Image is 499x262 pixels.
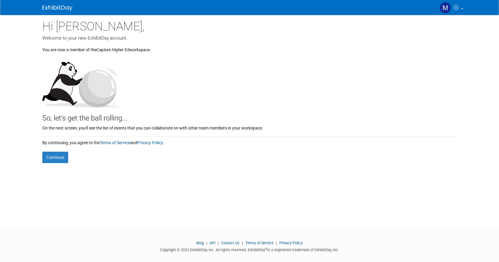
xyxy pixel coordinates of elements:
[42,107,457,124] div: So, let's get the ball rolling...
[221,241,240,245] a: Contact Us
[137,140,163,145] a: Privacy Policy
[42,56,123,107] img: Let's get the ball rolling
[100,140,130,145] a: Terms of Service
[97,47,129,52] i: Capture Higher Ed
[210,241,215,245] a: API
[216,241,220,245] span: |
[279,241,303,245] a: Privacy Policy
[42,124,457,131] div: On the next screen, you'll see the list of events that you can collaborate on with other team mem...
[440,2,451,13] img: Mia Charette
[265,247,267,251] sup: ®
[42,41,457,53] div: You are now a member of the workspace.
[42,152,68,163] button: Continue
[42,35,457,41] div: Welcome to your new ExhibitDay account.
[274,241,278,245] span: |
[42,137,457,146] div: By continuing, you agree to the and .
[245,241,274,245] a: Terms of Service
[196,241,204,245] a: Blog
[205,241,209,245] span: |
[42,15,457,35] div: Hi [PERSON_NAME],
[240,241,244,245] span: |
[42,5,72,11] img: ExhibitDay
